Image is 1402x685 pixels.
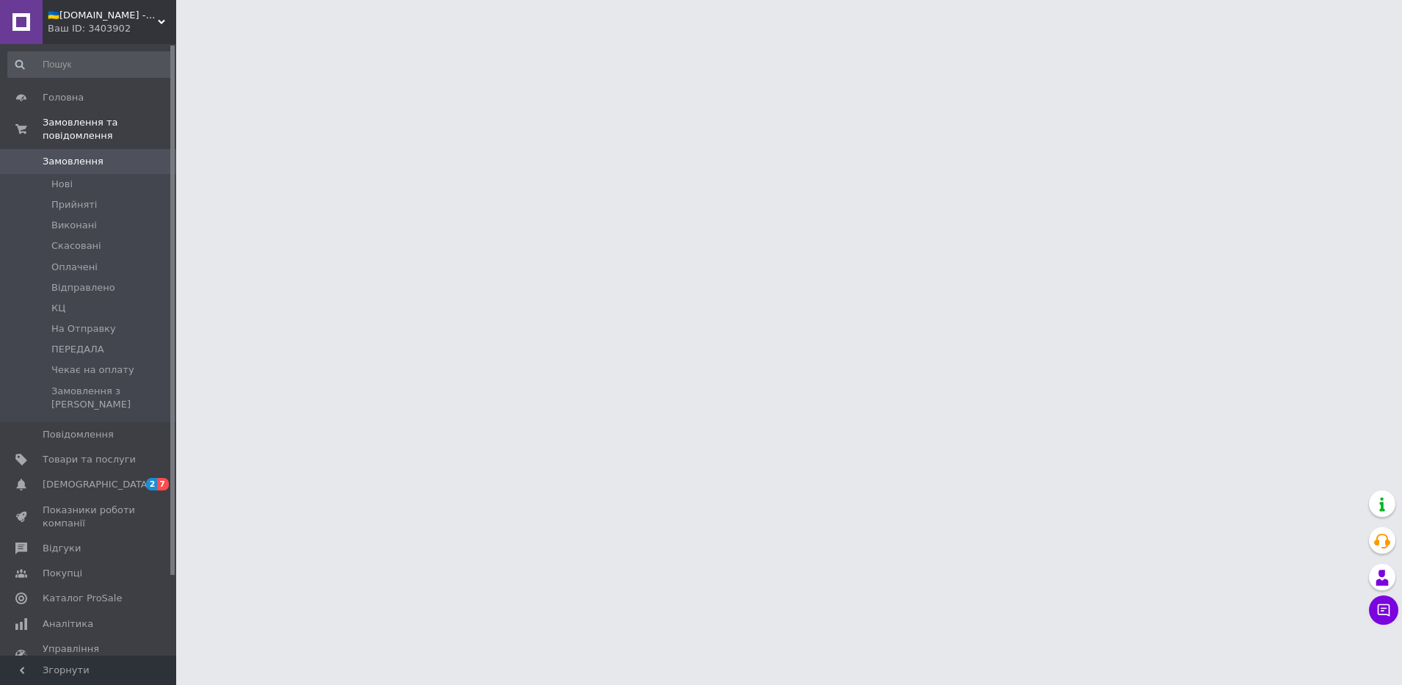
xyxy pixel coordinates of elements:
span: 2 [146,478,158,490]
span: Нові [51,178,73,191]
div: Ваш ID: 3403902 [48,22,176,35]
span: Головна [43,91,84,104]
span: На Отправку [51,322,116,336]
span: Управління сайтом [43,642,136,669]
span: Покупці [43,567,82,580]
button: Чат з покупцем [1369,595,1398,625]
span: Замовлення з [PERSON_NAME] [51,385,172,411]
span: Показники роботи компанії [43,504,136,530]
span: Товари та послуги [43,453,136,466]
span: Відправлено [51,281,115,294]
span: Виконані [51,219,97,232]
span: Чекає на оплату [51,363,134,377]
span: Оплачені [51,261,98,274]
span: Відгуки [43,542,81,555]
span: Замовлення [43,155,103,168]
span: Скасовані [51,239,101,253]
span: Прийняті [51,198,97,211]
input: Пошук [7,51,173,78]
span: 7 [157,478,169,490]
span: ПЕРЕДАЛА [51,343,104,356]
span: [DEMOGRAPHIC_DATA] [43,478,151,491]
span: 🇺🇦Mega-Drop.com.ua - Максимально Комфортний [48,9,158,22]
span: КЦ [51,302,65,315]
span: Каталог ProSale [43,592,122,605]
span: Замовлення та повідомлення [43,116,176,142]
span: Повідомлення [43,428,114,441]
span: Аналітика [43,617,93,631]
